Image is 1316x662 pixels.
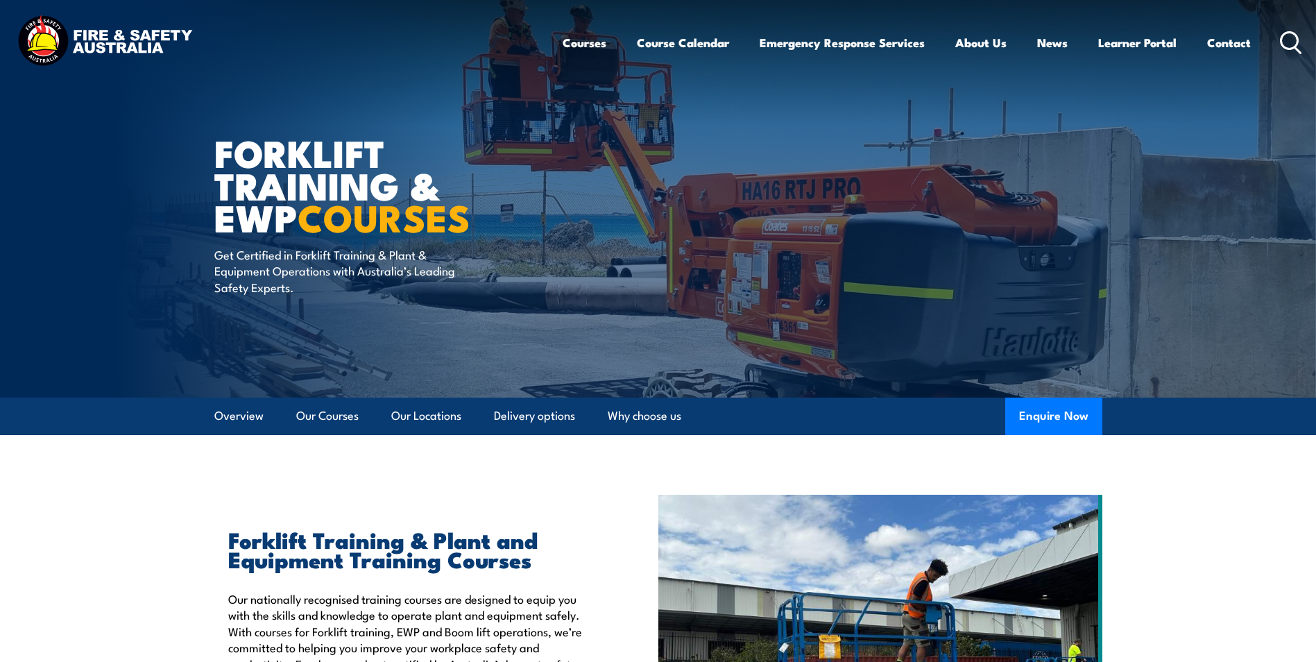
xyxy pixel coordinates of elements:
a: Our Locations [391,398,461,434]
a: Course Calendar [637,24,729,61]
a: Contact [1207,24,1251,61]
h1: Forklift Training & EWP [214,136,557,233]
a: Delivery options [494,398,575,434]
a: Learner Portal [1098,24,1177,61]
strong: COURSES [298,187,470,245]
a: Our Courses [296,398,359,434]
a: Emergency Response Services [760,24,925,61]
button: Enquire Now [1005,398,1102,435]
a: Overview [214,398,264,434]
h2: Forklift Training & Plant and Equipment Training Courses [228,529,595,568]
a: Why choose us [608,398,681,434]
a: About Us [955,24,1007,61]
a: Courses [563,24,606,61]
p: Get Certified in Forklift Training & Plant & Equipment Operations with Australia’s Leading Safety... [214,246,468,295]
a: News [1037,24,1068,61]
